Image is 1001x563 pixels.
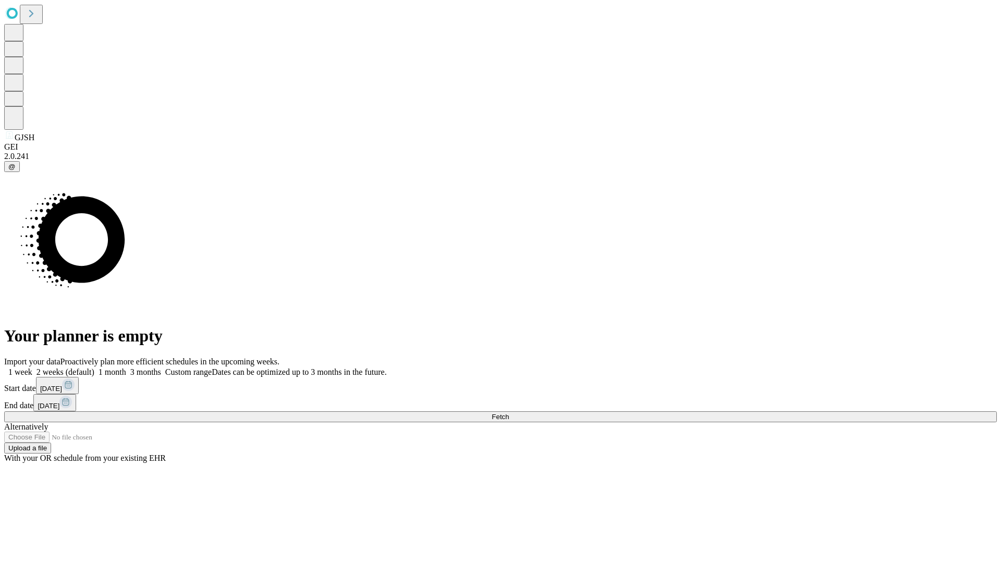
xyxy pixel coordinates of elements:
button: Upload a file [4,443,51,454]
div: End date [4,394,997,411]
span: Fetch [492,413,509,421]
span: @ [8,163,16,170]
h1: Your planner is empty [4,326,997,346]
span: 3 months [130,368,161,376]
button: [DATE] [36,377,79,394]
span: 1 week [8,368,32,376]
span: Alternatively [4,422,48,431]
span: Custom range [165,368,212,376]
button: Fetch [4,411,997,422]
span: Proactively plan more efficient schedules in the upcoming weeks. [60,357,279,366]
span: Import your data [4,357,60,366]
span: 1 month [99,368,126,376]
span: [DATE] [40,385,62,393]
button: @ [4,161,20,172]
span: Dates can be optimized up to 3 months in the future. [212,368,386,376]
div: GEI [4,142,997,152]
span: GJSH [15,133,34,142]
button: [DATE] [33,394,76,411]
span: With your OR schedule from your existing EHR [4,454,166,462]
div: Start date [4,377,997,394]
span: [DATE] [38,402,59,410]
span: 2 weeks (default) [36,368,94,376]
div: 2.0.241 [4,152,997,161]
